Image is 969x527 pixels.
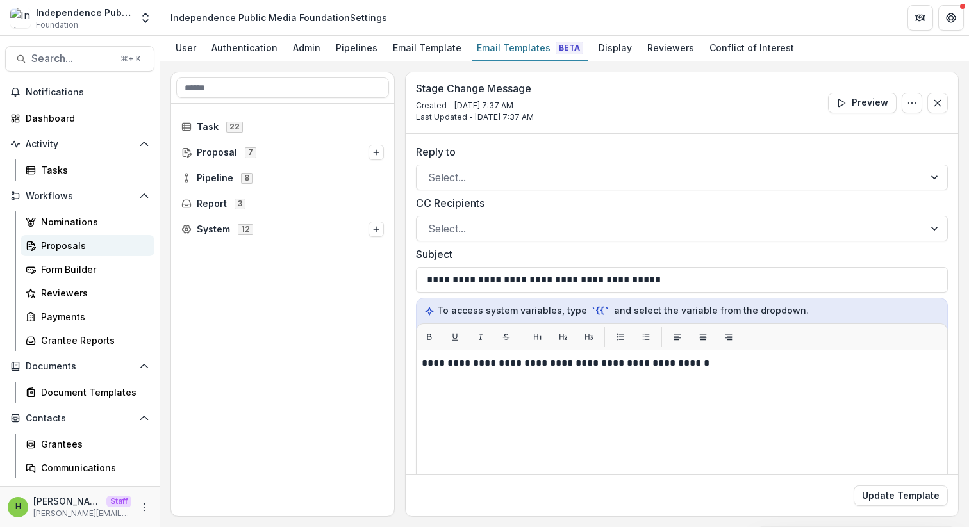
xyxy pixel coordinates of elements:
button: Align right [718,327,739,347]
div: Dashboard [26,111,144,125]
button: Search... [5,46,154,72]
button: Align left [667,327,688,347]
div: Grantee Reports [41,334,144,347]
a: Proposals [21,235,154,256]
div: Display [593,38,637,57]
a: Document Templates [21,382,154,403]
span: 22 [226,122,243,132]
div: Pipelines [331,38,383,57]
span: Search... [31,53,113,65]
p: [PERSON_NAME] [33,494,101,508]
div: Document Templates [41,385,144,399]
div: Email Template [388,38,467,57]
div: Proposal7Options [176,142,389,163]
span: Pipeline [197,173,233,184]
a: Authentication [206,36,283,61]
div: Authentication [206,38,283,57]
a: Grantees [21,434,154,455]
code: `{{` [590,304,611,318]
span: Workflows [26,191,134,202]
p: Created - [DATE] 7:37 AM [416,100,534,111]
button: H2 [553,327,574,347]
span: 12 [238,224,253,234]
button: Options [369,145,384,160]
div: Proposals [41,239,144,252]
a: Admin [288,36,326,61]
button: Open Contacts [5,408,154,428]
div: Report3 [176,193,389,214]
span: Activity [26,139,134,150]
div: Nominations [41,215,144,229]
span: Beta [556,42,583,54]
div: Reviewers [41,286,144,300]
a: Reviewers [642,36,699,61]
a: Conflict of Interest [704,36,799,61]
button: H1 [527,327,548,347]
a: Grantee Reports [21,330,154,351]
a: Email Template [388,36,467,61]
a: Nominations [21,211,154,232]
button: Open Documents [5,356,154,377]
button: Open Activity [5,134,154,154]
span: 3 [235,199,245,209]
button: List [610,327,631,347]
button: Options [902,93,922,113]
button: Partners [907,5,933,31]
span: Report [197,199,227,209]
img: Independence Public Media Foundation [10,8,31,28]
a: User [170,36,201,61]
div: Conflict of Interest [704,38,799,57]
button: Strikethrough [496,327,517,347]
button: Close [927,93,948,113]
div: Independence Public Media Foundation [36,6,131,19]
label: Subject [416,247,940,262]
nav: breadcrumb [165,8,392,27]
span: Documents [26,361,134,372]
button: Open Workflows [5,186,154,206]
span: Contacts [26,413,134,424]
div: Communications [41,461,144,474]
span: 7 [245,147,256,158]
label: Reply to [416,144,940,159]
p: Last Updated - [DATE] 7:37 AM [416,111,534,123]
div: Email Templates [472,38,588,57]
span: Notifications [26,87,149,98]
a: Email Templates Beta [472,36,588,61]
div: Pipeline8 [176,168,389,188]
button: Notifications [5,82,154,102]
button: Italic [470,327,491,347]
a: Form Builder [21,259,154,280]
div: Tasks [41,163,144,177]
div: Reviewers [642,38,699,57]
a: Reviewers [21,282,154,304]
div: System12Options [176,219,389,239]
a: Communications [21,457,154,478]
button: More [137,499,152,515]
div: Payments [41,310,144,323]
label: CC Recipients [416,195,940,211]
button: Align center [693,327,713,347]
p: To access system variables, type and select the variable from the dropdown. [424,304,940,318]
span: Proposal [197,147,237,158]
span: Task [197,122,219,133]
span: 8 [241,173,253,183]
button: Update Template [854,485,948,506]
p: Staff [106,496,131,507]
div: User [170,38,201,57]
a: Display [593,36,637,61]
button: Get Help [938,5,964,31]
div: Task22 [176,117,389,137]
button: Underline [445,327,465,347]
h3: Stage Change Message [416,83,534,95]
div: Admin [288,38,326,57]
div: Himanshu [15,503,21,511]
div: Independence Public Media Foundation Settings [170,11,387,24]
div: Form Builder [41,263,144,276]
button: Open Data & Reporting [5,483,154,504]
button: H3 [579,327,599,347]
a: Payments [21,306,154,327]
button: Preview [828,93,897,113]
a: Pipelines [331,36,383,61]
span: System [197,224,230,235]
button: Bold [419,327,440,347]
